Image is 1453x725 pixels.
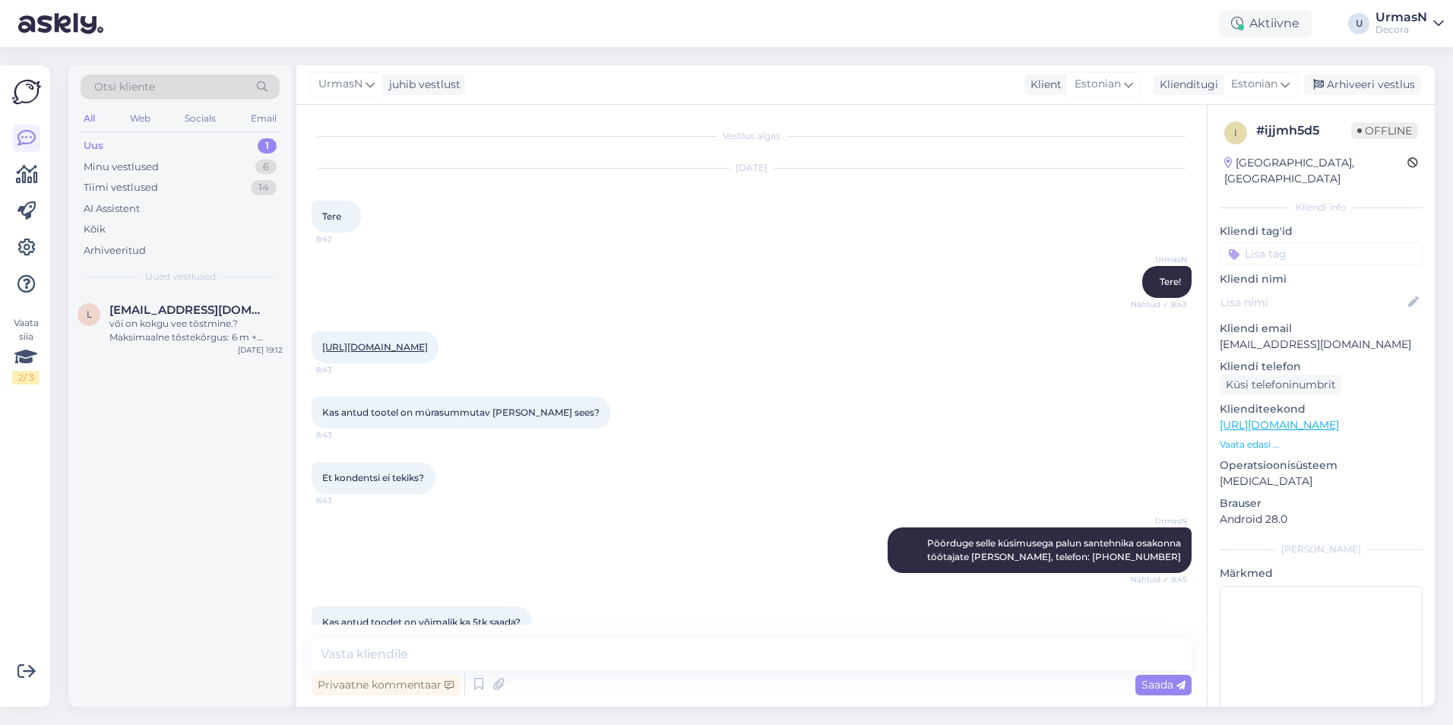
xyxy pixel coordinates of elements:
span: Offline [1351,122,1418,139]
div: Küsi telefoninumbrit [1220,375,1342,395]
p: Android 28.0 [1220,511,1423,527]
p: Märkmed [1220,565,1423,581]
div: Web [127,109,154,128]
span: Kas antud tootel on mürasummutav [PERSON_NAME] sees? [322,407,600,418]
input: Lisa tag [1220,242,1423,265]
span: 8:42 [316,233,373,245]
p: Kliendi tag'id [1220,223,1423,239]
div: Privaatne kommentaar [312,675,460,695]
div: # ijjmh5d5 [1256,122,1351,140]
a: UrmasNDecora [1375,11,1444,36]
div: 14 [251,180,277,195]
div: Klient [1024,77,1062,93]
div: 6 [255,160,277,175]
span: UrmasN [318,76,362,93]
div: U [1348,13,1369,34]
span: Nähtud ✓ 8:43 [1130,299,1187,310]
div: Kliendi info [1220,201,1423,214]
a: [URL][DOMAIN_NAME] [322,341,428,353]
span: Tere! [1160,276,1181,287]
p: [EMAIL_ADDRESS][DOMAIN_NAME] [1220,337,1423,353]
span: Nähtud ✓ 8:45 [1130,574,1187,585]
span: UrmasN [1130,515,1187,527]
div: UrmasN [1375,11,1427,24]
span: 8:43 [316,364,373,375]
p: Klienditeekond [1220,401,1423,417]
div: 2 / 3 [12,371,40,385]
div: Tiimi vestlused [84,180,158,195]
p: [MEDICAL_DATA] [1220,473,1423,489]
span: Uued vestlused [145,270,216,283]
p: Brauser [1220,495,1423,511]
div: Socials [182,109,219,128]
span: larry8916@gmail.com [109,303,267,317]
p: Kliendi nimi [1220,271,1423,287]
div: [PERSON_NAME] [1220,543,1423,556]
p: Operatsioonisüsteem [1220,457,1423,473]
span: UrmasN [1130,254,1187,265]
div: Arhiveeri vestlus [1304,74,1421,95]
div: Email [248,109,280,128]
span: Tere [322,211,341,222]
p: Kliendi telefon [1220,359,1423,375]
span: i [1234,127,1237,138]
div: Vaata siia [12,316,40,385]
div: [DATE] [312,161,1192,175]
div: AI Assistent [84,201,140,217]
div: [DATE] 19:12 [238,344,283,356]
span: Et kondentsi ei tekiks? [322,472,424,483]
span: Estonian [1231,76,1277,93]
span: 8:43 [316,429,373,441]
span: l [87,309,92,320]
div: Kõik [84,222,106,237]
div: Minu vestlused [84,160,159,175]
span: Pöörduge selle küsimusega palun santehnika osakonna töötajate [PERSON_NAME], telefon: [PHONE_NUMBER] [927,537,1183,562]
div: Aktiivne [1219,10,1312,37]
div: Uus [84,138,103,154]
input: Lisa nimi [1220,294,1405,311]
div: Vestlus algas [312,129,1192,143]
div: Klienditugi [1154,77,1218,93]
span: Estonian [1075,76,1121,93]
span: Kas antud toodet on võimalik ka 5tk saada? [322,616,521,628]
span: Saada [1141,678,1186,692]
div: 1 [258,138,277,154]
img: Askly Logo [12,78,41,106]
div: Arhiveeritud [84,243,146,258]
div: All [81,109,98,128]
p: Vaata edasi ... [1220,438,1423,451]
div: [GEOGRAPHIC_DATA], [GEOGRAPHIC_DATA] [1224,155,1407,187]
span: Otsi kliente [94,79,155,95]
span: 8:43 [316,495,373,506]
div: juhib vestlust [383,77,461,93]
a: [URL][DOMAIN_NAME] [1220,418,1339,432]
p: Kliendi email [1220,321,1423,337]
div: või on kokgu vee tõstmine.?Maksimaalne tõstekõrgus: 6 m + Maksimaalne uputussügavus: 7 m. ette tä... [109,317,283,344]
div: Decora [1375,24,1427,36]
